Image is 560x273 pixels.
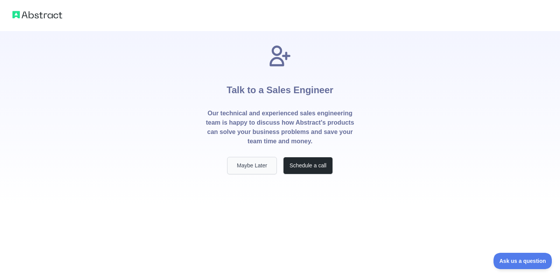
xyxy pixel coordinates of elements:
[283,157,333,174] button: Schedule a call
[227,157,277,174] button: Maybe Later
[493,253,552,269] iframe: Toggle Customer Support
[227,68,333,109] h1: Talk to a Sales Engineer
[205,109,355,146] p: Our technical and experienced sales engineering team is happy to discuss how Abstract's products ...
[12,9,62,20] img: Abstract logo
